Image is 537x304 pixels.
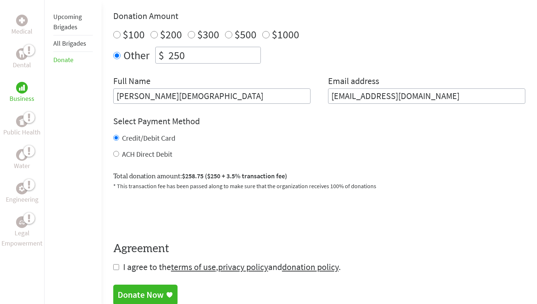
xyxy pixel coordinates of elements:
p: Engineering [6,194,38,205]
img: Dental [19,50,25,57]
div: Water [16,149,28,161]
li: Upcoming Brigades [53,9,93,35]
p: Business [9,94,34,104]
h4: Donation Amount [113,10,525,22]
img: Water [19,151,25,159]
h4: Select Payment Method [113,115,525,127]
iframe: reCAPTCHA [113,199,224,228]
label: $500 [235,27,256,41]
img: Engineering [19,186,25,191]
label: $300 [197,27,219,41]
input: Enter Amount [167,47,260,63]
span: $258.75 ($250 + 3.5% transaction fee) [182,172,287,180]
a: WaterWater [14,149,30,171]
div: Donate Now [118,289,164,301]
a: All Brigades [53,39,86,47]
div: Medical [16,15,28,26]
label: $200 [160,27,182,41]
p: Water [14,161,30,171]
div: Dental [16,48,28,60]
a: Donate [53,56,73,64]
input: Enter Full Name [113,88,311,104]
a: DentalDental [13,48,31,70]
a: donation policy [282,261,339,273]
img: Public Health [19,118,25,125]
a: BusinessBusiness [9,82,34,104]
label: ACH Direct Debit [122,149,172,159]
img: Legal Empowerment [19,220,25,224]
li: Donate [53,52,93,68]
label: Full Name [113,75,151,88]
a: Legal EmpowermentLegal Empowerment [1,216,43,248]
div: Business [16,82,28,94]
li: All Brigades [53,35,93,52]
img: Medical [19,18,25,23]
p: * This transaction fee has been passed along to make sure that the organization receives 100% of ... [113,182,525,190]
label: Other [123,47,149,64]
a: Public HealthPublic Health [3,115,41,137]
span: I agree to the , and . [123,261,341,273]
a: terms of use [171,261,216,273]
div: Public Health [16,115,28,127]
label: Credit/Debit Card [122,133,175,142]
a: EngineeringEngineering [6,183,38,205]
label: $100 [123,27,145,41]
a: MedicalMedical [11,15,33,37]
label: $1000 [272,27,299,41]
a: privacy policy [218,261,268,273]
input: Your Email [328,88,525,104]
p: Dental [13,60,31,70]
img: Business [19,85,25,91]
p: Medical [11,26,33,37]
div: Legal Empowerment [16,216,28,228]
p: Legal Empowerment [1,228,43,248]
div: Engineering [16,183,28,194]
div: $ [156,47,167,63]
p: Public Health [3,127,41,137]
label: Total donation amount: [113,171,287,182]
label: Email address [328,75,379,88]
h4: Agreement [113,242,525,255]
a: Upcoming Brigades [53,12,82,31]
